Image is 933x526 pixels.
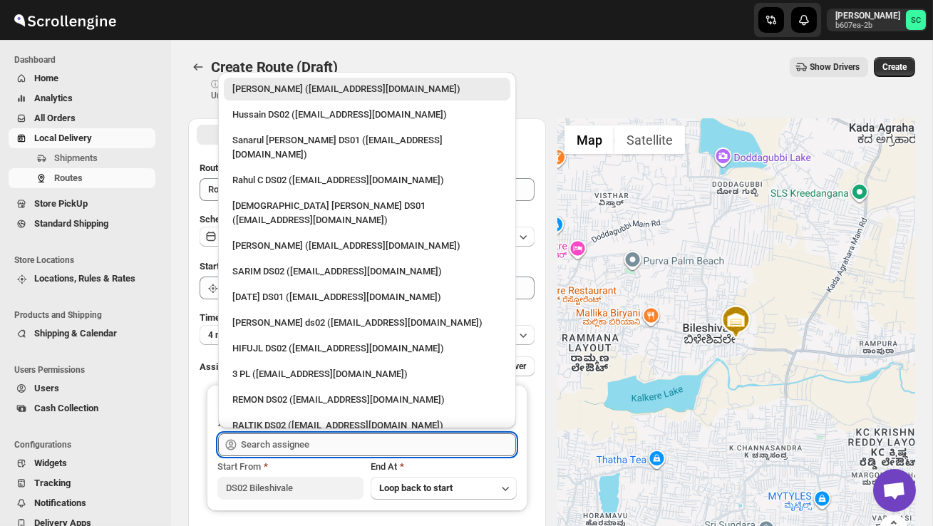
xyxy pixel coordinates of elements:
li: RALTIK DS02 (cecih54531@btcours.com) [218,411,516,437]
li: Raja DS01 (gasecig398@owlny.com) [218,283,516,309]
button: All Route Options [197,125,366,145]
span: Shipping & Calendar [34,328,117,339]
button: Tracking [9,473,155,493]
li: Hussain DS02 (jarav60351@abatido.com) [218,100,516,126]
span: Shipments [54,153,98,163]
span: Users Permissions [14,364,161,376]
span: Start Location (Warehouse) [200,261,312,272]
span: Loop back to start [379,483,453,493]
button: Loop back to start [371,477,517,500]
div: [DEMOGRAPHIC_DATA] [PERSON_NAME] DS01 ([EMAIL_ADDRESS][DOMAIN_NAME]) [232,199,502,227]
span: Tracking [34,478,71,488]
div: Rahul C DS02 ([EMAIL_ADDRESS][DOMAIN_NAME]) [232,173,502,187]
div: Open chat [873,469,916,512]
button: Cash Collection [9,398,155,418]
li: Islam Laskar DS01 (vixib74172@ikowat.com) [218,192,516,232]
div: [PERSON_NAME] ds02 ([EMAIL_ADDRESS][DOMAIN_NAME]) [232,316,502,330]
text: SC [911,16,921,25]
button: User menu [827,9,927,31]
span: All Orders [34,113,76,123]
button: Show Drivers [790,57,868,77]
p: b607ea-2b [835,21,900,30]
span: Locations, Rules & Rates [34,273,135,284]
div: Sanarul [PERSON_NAME] DS01 ([EMAIL_ADDRESS][DOMAIN_NAME]) [232,133,502,162]
li: HIFUJL DS02 (cepali9173@intady.com) [218,334,516,360]
input: Eg: Bengaluru Route [200,178,535,201]
span: Widgets [34,458,67,468]
span: Routes [54,172,83,183]
li: SARIM DS02 (xititor414@owlny.com) [218,257,516,283]
button: Shipping & Calendar [9,324,155,344]
p: [PERSON_NAME] [835,10,900,21]
span: Show Drivers [810,61,860,73]
div: RALTIK DS02 ([EMAIL_ADDRESS][DOMAIN_NAME]) [232,418,502,433]
span: Assign to [200,361,238,372]
div: [PERSON_NAME] ([EMAIL_ADDRESS][DOMAIN_NAME]) [232,82,502,96]
li: Vikas Rathod (lolegiy458@nalwan.com) [218,232,516,257]
button: Users [9,378,155,398]
span: Local Delivery [34,133,92,143]
span: Start From [217,461,261,472]
button: Widgets [9,453,155,473]
span: Cash Collection [34,403,98,413]
button: Analytics [9,88,155,108]
div: HIFUJL DS02 ([EMAIL_ADDRESS][DOMAIN_NAME]) [232,341,502,356]
input: Search assignee [241,433,516,456]
span: Create [882,61,907,73]
span: Route Name [200,163,249,173]
div: [PERSON_NAME] ([EMAIL_ADDRESS][DOMAIN_NAME]) [232,239,502,253]
span: Create Route (Draft) [211,58,338,76]
button: 4 minutes [200,325,535,345]
button: Routes [9,168,155,188]
button: Locations, Rules & Rates [9,269,155,289]
div: [DATE] DS01 ([EMAIL_ADDRESS][DOMAIN_NAME]) [232,290,502,304]
button: Shipments [9,148,155,168]
button: Show street map [565,125,614,154]
button: Notifications [9,493,155,513]
span: Time Per Stop [200,312,257,323]
img: ScrollEngine [11,2,118,38]
span: 4 minutes [208,329,246,341]
button: Show satellite imagery [614,125,685,154]
div: SARIM DS02 ([EMAIL_ADDRESS][DOMAIN_NAME]) [232,264,502,279]
span: Configurations [14,439,161,450]
div: Hussain DS02 ([EMAIL_ADDRESS][DOMAIN_NAME]) [232,108,502,122]
li: Rahul C DS02 (rahul.chopra@home-run.co) [218,166,516,192]
button: Routes [188,57,208,77]
button: All Orders [9,108,155,128]
li: Sanarul Haque DS01 (fefifag638@adosnan.com) [218,126,516,166]
li: Rahul Chopra (pukhraj@home-run.co) [218,78,516,100]
li: REMON DS02 (kesame7468@btcours.com) [218,386,516,411]
span: Dashboard [14,54,161,66]
span: Notifications [34,497,86,508]
div: REMON DS02 ([EMAIL_ADDRESS][DOMAIN_NAME]) [232,393,502,407]
span: Store Locations [14,254,161,266]
span: Analytics [34,93,73,103]
li: 3 PL (hello@home-run.co) [218,360,516,386]
span: Users [34,383,59,393]
button: [DATE]|[DATE] [200,227,535,247]
span: Products and Shipping [14,309,161,321]
span: Home [34,73,58,83]
span: Sanjay chetri [906,10,926,30]
span: Store PickUp [34,198,88,209]
span: Standard Shipping [34,218,108,229]
button: Home [9,68,155,88]
button: Create [874,57,915,77]
div: End At [371,460,517,474]
p: ⓘ Shipments can also be added from Shipments menu Unrouted tab [211,78,435,101]
li: Rashidul ds02 (vaseno4694@minduls.com) [218,309,516,334]
div: 3 PL ([EMAIL_ADDRESS][DOMAIN_NAME]) [232,367,502,381]
span: Scheduled for [200,214,257,225]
